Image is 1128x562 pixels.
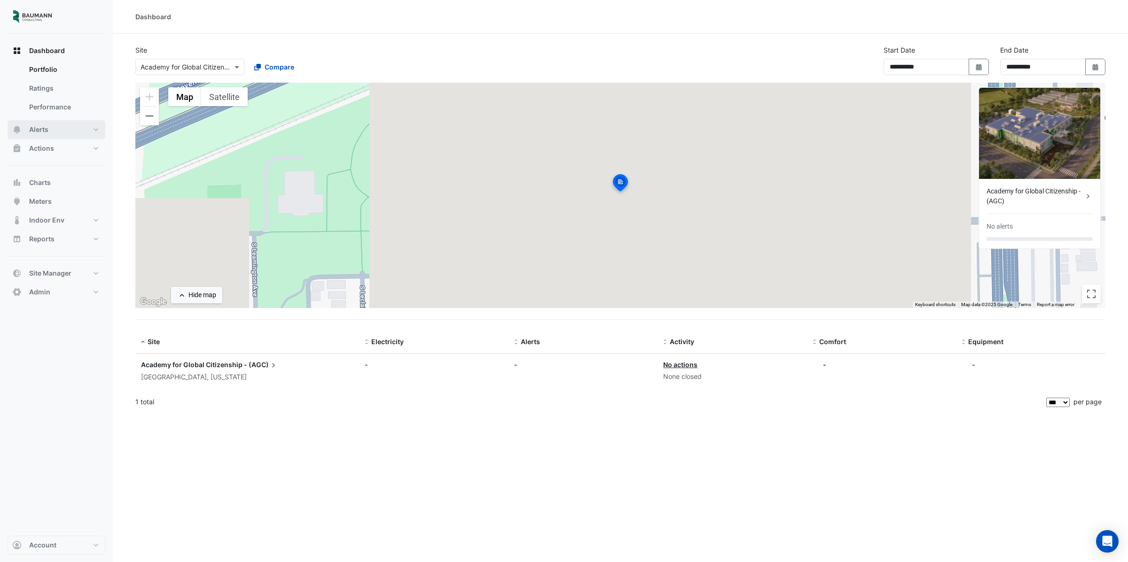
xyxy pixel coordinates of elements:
[1091,63,1100,71] fa-icon: Select Date
[1018,302,1031,307] a: Terms (opens in new tab)
[968,338,1003,346] span: Equipment
[22,60,105,79] a: Portfolio
[249,360,278,370] span: (AGC)
[884,45,915,55] label: Start Date
[8,211,105,230] button: Indoor Env
[987,222,1013,231] div: No alerts
[8,536,105,554] button: Account
[12,178,22,187] app-icon: Charts
[12,144,22,153] app-icon: Actions
[1096,530,1119,553] div: Open Intercom Messenger
[514,360,652,370] div: -
[1037,302,1074,307] a: Report a map error
[265,62,294,72] span: Compare
[29,540,56,550] span: Account
[8,173,105,192] button: Charts
[29,197,52,206] span: Meters
[8,120,105,139] button: Alerts
[135,390,1044,414] div: 1 total
[29,144,54,153] span: Actions
[975,63,983,71] fa-icon: Select Date
[11,8,54,26] img: Company Logo
[171,287,222,303] button: Hide map
[1082,285,1101,303] button: Toggle fullscreen view
[29,216,64,225] span: Indoor Env
[12,287,22,297] app-icon: Admin
[663,371,801,382] div: None closed
[8,264,105,283] button: Site Manager
[961,302,1012,307] span: Map data ©2025 Google
[670,338,694,346] span: Activity
[12,125,22,134] app-icon: Alerts
[8,41,105,60] button: Dashboard
[201,87,248,106] button: Show satellite imagery
[823,360,826,370] div: -
[29,46,65,55] span: Dashboard
[987,186,1083,206] div: Academy for Global Citizenship - (AGC)
[8,230,105,248] button: Reports
[29,287,50,297] span: Admin
[972,360,975,370] div: -
[29,178,51,187] span: Charts
[148,338,160,346] span: Site
[138,296,169,308] a: Open this area in Google Maps (opens a new window)
[521,338,540,346] span: Alerts
[188,290,216,300] div: Hide map
[12,197,22,206] app-icon: Meters
[915,301,956,308] button: Keyboard shortcuts
[12,46,22,55] app-icon: Dashboard
[29,269,71,278] span: Site Manager
[141,372,353,383] div: [GEOGRAPHIC_DATA], [US_STATE]
[29,234,55,244] span: Reports
[371,338,404,346] span: Electricity
[29,125,48,134] span: Alerts
[168,87,201,106] button: Show street map
[248,59,300,75] button: Compare
[140,87,159,106] button: Zoom in
[610,173,631,195] img: site-pin-selected.svg
[8,192,105,211] button: Meters
[12,234,22,244] app-icon: Reports
[8,139,105,158] button: Actions
[140,107,159,125] button: Zoom out
[979,88,1100,179] img: Academy for Global Citizenship - (AGC)
[663,361,697,369] a: No actions
[141,361,247,369] span: Academy for Global Citizenship -
[12,216,22,225] app-icon: Indoor Env
[1073,398,1102,406] span: per page
[1000,45,1028,55] label: End Date
[135,45,147,55] label: Site
[8,283,105,301] button: Admin
[8,60,105,120] div: Dashboard
[365,360,503,370] div: -
[138,296,169,308] img: Google
[22,98,105,116] a: Performance
[819,338,846,346] span: Comfort
[22,79,105,98] a: Ratings
[12,269,22,278] app-icon: Site Manager
[135,12,171,22] div: Dashboard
